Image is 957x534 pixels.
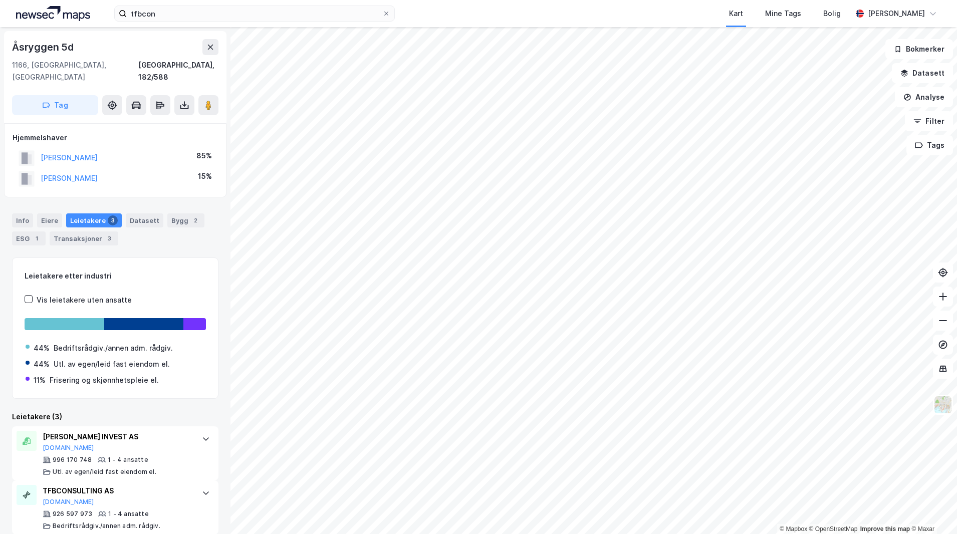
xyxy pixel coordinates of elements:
div: [PERSON_NAME] [868,8,925,20]
div: Eiere [37,213,62,227]
div: 1166, [GEOGRAPHIC_DATA], [GEOGRAPHIC_DATA] [12,59,138,83]
div: TFBCONSULTING AS [43,485,192,497]
div: Vis leietakere uten ansatte [37,294,132,306]
div: Åsryggen 5d [12,39,76,55]
a: Improve this map [860,525,910,532]
button: Tag [12,95,98,115]
div: Mine Tags [765,8,801,20]
div: 996 170 748 [53,456,92,464]
div: [PERSON_NAME] INVEST AS [43,431,192,443]
div: 11% [34,374,46,386]
div: Leietakere [66,213,122,227]
div: Leietakere etter industri [25,270,206,282]
button: Datasett [892,63,953,83]
div: 44% [34,342,50,354]
div: Bedriftsrådgiv./annen adm. rådgiv. [53,522,160,530]
a: OpenStreetMap [809,525,858,532]
div: 3 [104,233,114,243]
div: Bedriftsrådgiv./annen adm. rådgiv. [54,342,173,354]
img: Z [933,395,952,414]
button: [DOMAIN_NAME] [43,444,94,452]
div: Datasett [126,213,163,227]
div: Hjemmelshaver [13,132,218,144]
div: 85% [196,150,212,162]
div: 1 [32,233,42,243]
div: Bygg [167,213,204,227]
div: Kart [729,8,743,20]
button: Tags [906,135,953,155]
a: Mapbox [780,525,807,532]
div: 15% [198,170,212,182]
div: [GEOGRAPHIC_DATA], 182/588 [138,59,218,83]
div: Transaksjoner [50,231,118,245]
iframe: Chat Widget [907,486,957,534]
button: Analyse [895,87,953,107]
div: Frisering og skjønnhetspleie el. [50,374,159,386]
button: [DOMAIN_NAME] [43,498,94,506]
div: Utl. av egen/leid fast eiendom el. [53,468,156,476]
div: ESG [12,231,46,245]
input: Søk på adresse, matrikkel, gårdeiere, leietakere eller personer [127,6,382,21]
div: 2 [190,215,200,225]
img: logo.a4113a55bc3d86da70a041830d287a7e.svg [16,6,90,21]
div: Leietakere (3) [12,411,218,423]
button: Bokmerker [885,39,953,59]
button: Filter [905,111,953,131]
div: Bolig [823,8,841,20]
div: 926 597 973 [53,510,92,518]
div: Utl. av egen/leid fast eiendom el. [54,358,170,370]
div: 3 [108,215,118,225]
div: Info [12,213,33,227]
div: 44% [34,358,50,370]
div: 1 - 4 ansatte [108,456,148,464]
div: 1 - 4 ansatte [108,510,149,518]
